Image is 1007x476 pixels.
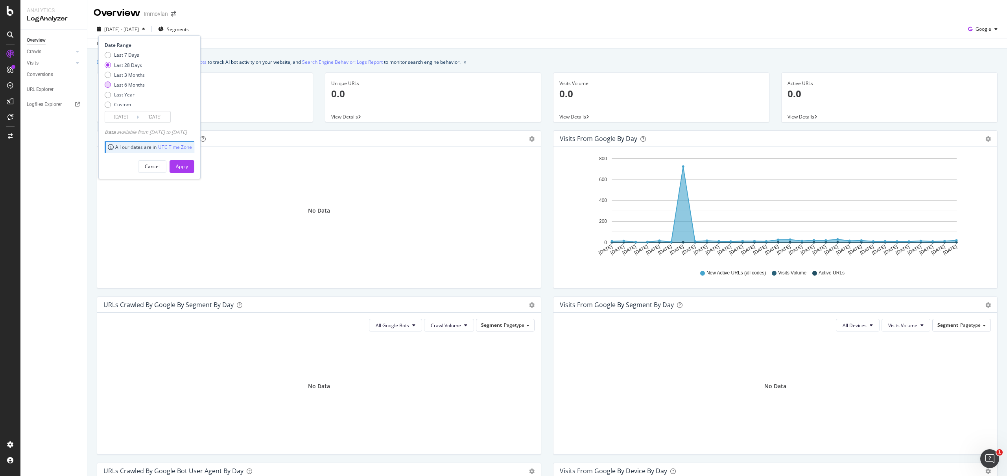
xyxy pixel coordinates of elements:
text: [DATE] [871,244,887,256]
text: [DATE] [633,244,649,256]
svg: A chart. [560,153,991,262]
text: [DATE] [907,244,922,256]
input: Start Date [105,111,136,122]
div: Last 7 Days [105,52,145,58]
text: [DATE] [716,244,732,256]
span: All Google Bots [376,322,409,329]
div: Last Year [105,91,145,98]
div: gear [985,302,991,308]
div: Unique URLs [331,80,535,87]
button: Segments [155,23,192,35]
div: Custom [105,101,145,108]
p: 0.0 [559,87,763,100]
text: [DATE] [622,244,637,256]
span: Segment [937,322,958,328]
p: 0.0 [788,87,991,100]
div: LogAnalyzer [27,14,81,23]
span: Visits Volume [778,270,806,276]
div: Last 3 Months [114,72,145,78]
a: UTC Time Zone [158,144,192,150]
div: info banner [97,58,998,66]
div: Overview [27,36,46,44]
div: URLs Crawled by Google By Segment By Day [103,301,234,309]
span: All Devices [843,322,867,329]
input: End Date [139,111,170,122]
span: Segments [167,26,189,33]
text: [DATE] [669,244,685,256]
button: [DATE] - [DATE] [94,23,148,35]
div: Visits [27,59,39,67]
text: [DATE] [657,244,673,256]
span: Visits Volume [888,322,917,329]
p: 0.0 [103,87,307,100]
div: Last 28 Days [105,62,145,69]
a: Search Engine Behavior: Logs Report [302,58,383,66]
div: All our dates are in [108,144,192,150]
div: gear [985,136,991,142]
span: View Details [788,113,814,120]
div: Last 6 Months [105,81,145,88]
div: Immovlan [144,10,168,18]
div: Last 7 Days [114,52,139,58]
span: Active URLs [819,270,845,276]
div: We introduced 2 new report templates: to track AI bot activity on your website, and to monitor se... [105,58,461,66]
button: Crawl Volume [424,319,474,332]
span: 1 [996,449,1003,456]
text: [DATE] [764,244,780,256]
div: Analytics [27,6,81,14]
div: Conversions [27,70,53,79]
div: Last update [97,40,140,47]
a: URL Explorer [27,85,81,94]
div: URLs Crawled by Google bot User Agent By Day [103,467,243,475]
div: Custom [114,101,131,108]
text: [DATE] [681,244,697,256]
div: No Data [308,207,330,215]
span: View Details [559,113,586,120]
div: gear [985,469,991,474]
div: Crawls [27,48,41,56]
a: Visits [27,59,74,67]
span: Segment [481,322,502,328]
button: All Google Bots [369,319,422,332]
div: Date Range [105,42,192,48]
text: [DATE] [776,244,791,256]
button: Apply [170,160,194,173]
text: [DATE] [705,244,720,256]
div: Visits from Google By Segment By Day [560,301,674,309]
div: Active URLs [788,80,991,87]
text: [DATE] [883,244,898,256]
button: Visits Volume [882,319,930,332]
div: gear [529,469,535,474]
div: Last 6 Months [114,81,145,88]
p: 0.0 [331,87,535,100]
div: No Data [764,382,786,390]
div: arrow-right-arrow-left [171,11,176,17]
a: Crawls [27,48,74,56]
span: Google [976,26,991,32]
text: [DATE] [812,244,827,256]
button: Cancel [138,160,166,173]
div: No Data [308,382,330,390]
div: gear [529,302,535,308]
text: [DATE] [693,244,708,256]
text: [DATE] [800,244,815,256]
span: Pagetype [960,322,981,328]
div: Cancel [145,163,160,170]
text: 200 [599,219,607,224]
text: [DATE] [610,244,625,256]
text: 0 [604,240,607,245]
iframe: Intercom live chat [980,449,999,468]
div: Overview [94,6,140,20]
text: [DATE] [645,244,661,256]
text: [DATE] [752,244,768,256]
text: [DATE] [942,244,958,256]
text: [DATE] [847,244,863,256]
text: [DATE] [895,244,911,256]
span: Data [105,129,117,135]
div: URL Explorer [27,85,53,94]
div: Crawl Volume [103,80,307,87]
div: Apply [176,163,188,170]
div: Last Year [114,91,135,98]
text: [DATE] [788,244,804,256]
